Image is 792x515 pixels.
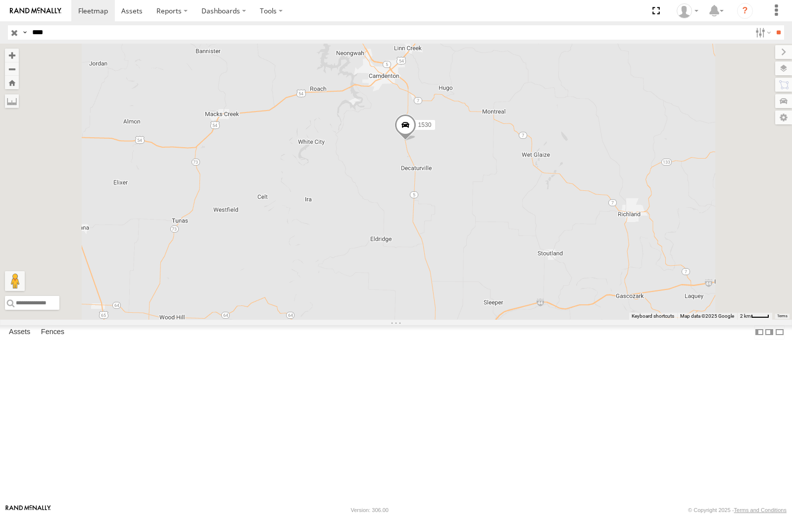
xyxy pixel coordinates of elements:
label: Hide Summary Table [775,325,785,340]
a: Terms [777,314,788,318]
label: Search Filter Options [751,25,773,40]
label: Map Settings [775,111,792,124]
a: Terms and Conditions [734,507,787,513]
div: Version: 306.00 [351,507,389,513]
div: Jana Barrett [673,3,702,18]
label: Fences [36,325,69,339]
span: 2 km [740,313,751,319]
i: ? [737,3,753,19]
a: Visit our Website [5,505,51,515]
button: Zoom in [5,49,19,62]
button: Drag Pegman onto the map to open Street View [5,271,25,291]
img: rand-logo.svg [10,7,61,14]
label: Measure [5,94,19,108]
label: Search Query [21,25,29,40]
label: Assets [4,325,35,339]
span: 1530 [418,121,432,128]
div: © Copyright 2025 - [688,507,787,513]
label: Dock Summary Table to the Right [764,325,774,340]
label: Dock Summary Table to the Left [754,325,764,340]
button: Map Scale: 2 km per 33 pixels [737,313,772,320]
button: Keyboard shortcuts [632,313,674,320]
span: Map data ©2025 Google [680,313,734,319]
button: Zoom Home [5,76,19,89]
button: Zoom out [5,62,19,76]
